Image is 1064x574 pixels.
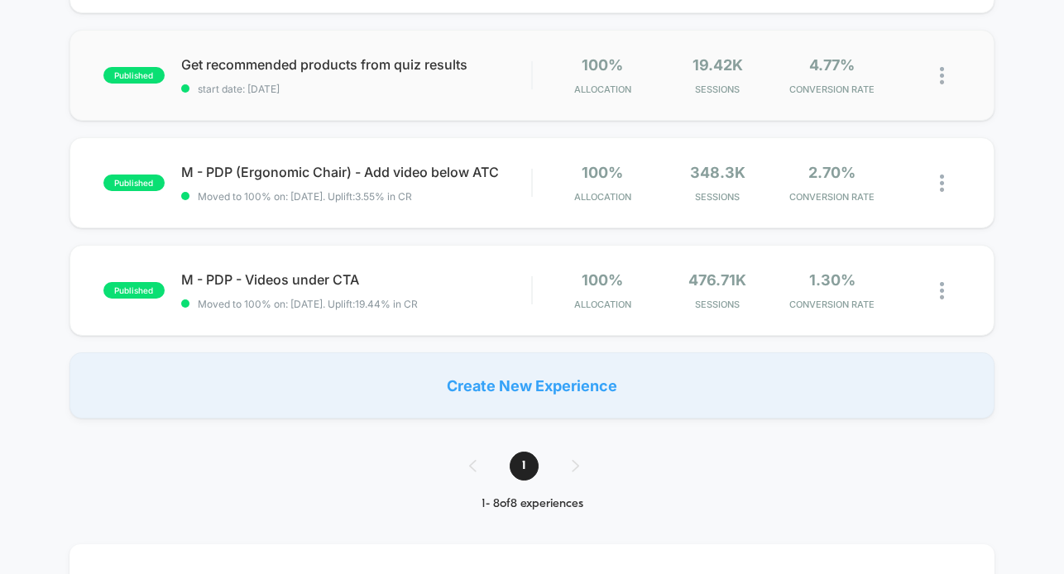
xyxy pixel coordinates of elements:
[779,299,885,310] span: CONVERSION RATE
[103,67,165,84] span: published
[103,282,165,299] span: published
[664,299,771,310] span: Sessions
[664,84,771,95] span: Sessions
[181,271,532,288] span: M - PDP - Videos under CTA
[582,56,623,74] span: 100%
[940,67,944,84] img: close
[809,56,855,74] span: 4.77%
[574,84,631,95] span: Allocation
[181,56,532,73] span: Get recommended products from quiz results
[582,164,623,181] span: 100%
[779,84,885,95] span: CONVERSION RATE
[693,56,743,74] span: 19.42k
[574,191,631,203] span: Allocation
[103,175,165,191] span: published
[181,83,532,95] span: start date: [DATE]
[574,299,631,310] span: Allocation
[664,191,771,203] span: Sessions
[510,452,539,481] span: 1
[779,191,885,203] span: CONVERSION RATE
[69,352,995,419] div: Create New Experience
[809,271,856,289] span: 1.30%
[198,298,418,310] span: Moved to 100% on: [DATE] . Uplift: 19.44% in CR
[688,271,746,289] span: 476.71k
[198,190,412,203] span: Moved to 100% on: [DATE] . Uplift: 3.55% in CR
[808,164,856,181] span: 2.70%
[582,271,623,289] span: 100%
[453,497,612,511] div: 1 - 8 of 8 experiences
[181,164,532,180] span: M - PDP (Ergonomic Chair) - Add video below ATC
[940,282,944,299] img: close
[940,175,944,192] img: close
[690,164,745,181] span: 348.3k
